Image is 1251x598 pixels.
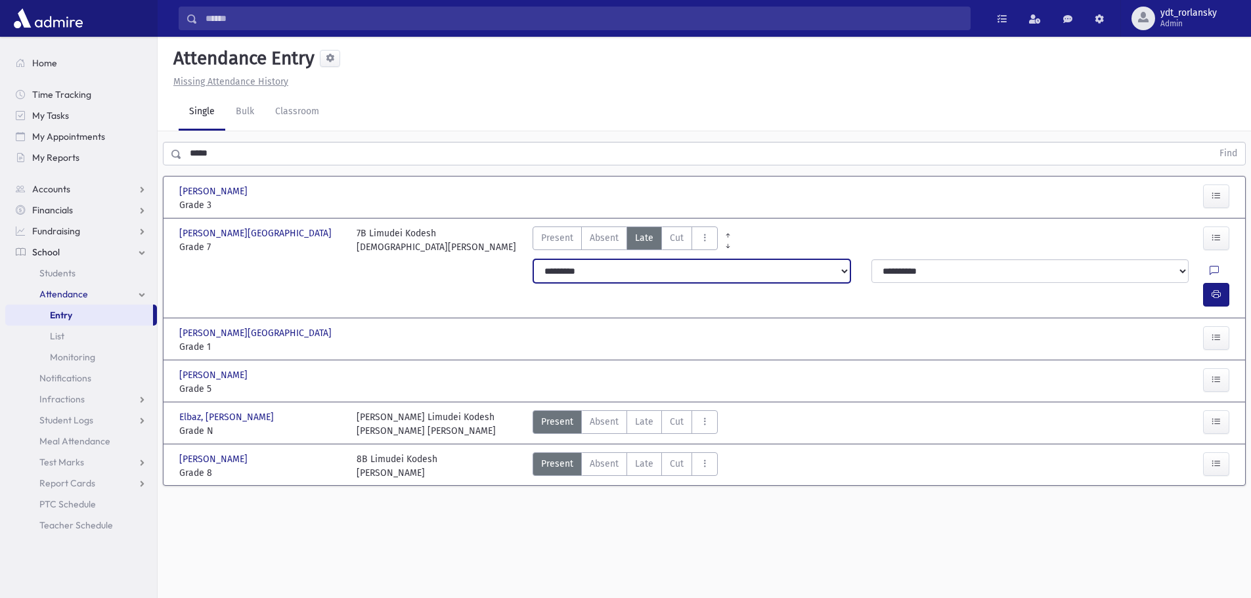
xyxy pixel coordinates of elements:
span: Fundraising [32,225,80,237]
a: Student Logs [5,410,157,431]
a: Monitoring [5,347,157,368]
a: My Reports [5,147,157,168]
a: Fundraising [5,221,157,242]
span: Students [39,267,76,279]
a: Notifications [5,368,157,389]
span: Cut [670,457,684,471]
span: Meal Attendance [39,435,110,447]
span: Absent [590,415,619,429]
span: Time Tracking [32,89,91,100]
span: Monitoring [50,351,95,363]
span: My Appointments [32,131,105,142]
span: Teacher Schedule [39,519,113,531]
button: Find [1212,142,1245,165]
a: Bulk [225,94,265,131]
span: [PERSON_NAME] [179,452,250,466]
span: Report Cards [39,477,95,489]
a: Meal Attendance [5,431,157,452]
a: Time Tracking [5,84,157,105]
span: Grade 5 [179,382,343,396]
span: Absent [590,457,619,471]
span: Admin [1160,18,1217,29]
a: List [5,326,157,347]
span: Financials [32,204,73,216]
span: Infractions [39,393,85,405]
span: Attendance [39,288,88,300]
h5: Attendance Entry [168,47,315,70]
a: Students [5,263,157,284]
span: ydt_rorlansky [1160,8,1217,18]
span: Grade N [179,424,343,438]
span: Grade 3 [179,198,343,212]
span: Cut [670,415,684,429]
span: My Tasks [32,110,69,121]
img: AdmirePro [11,5,86,32]
span: Accounts [32,183,70,195]
span: Grade 8 [179,466,343,480]
a: Financials [5,200,157,221]
span: Present [541,457,573,471]
div: 7B Limudei Kodesh [DEMOGRAPHIC_DATA][PERSON_NAME] [357,226,516,254]
span: [PERSON_NAME] [179,184,250,198]
a: Teacher Schedule [5,515,157,536]
input: Search [198,7,970,30]
span: Notifications [39,372,91,384]
a: Attendance [5,284,157,305]
span: Late [635,231,653,245]
span: Grade 7 [179,240,343,254]
a: Home [5,53,157,74]
a: My Appointments [5,126,157,147]
span: Grade 1 [179,340,343,354]
a: Test Marks [5,452,157,473]
span: Test Marks [39,456,84,468]
span: Absent [590,231,619,245]
div: AttTypes [533,226,718,254]
span: Home [32,57,57,69]
span: PTC Schedule [39,498,96,510]
span: Student Logs [39,414,93,426]
span: Present [541,231,573,245]
div: AttTypes [533,452,718,480]
div: [PERSON_NAME] Limudei Kodesh [PERSON_NAME] [PERSON_NAME] [357,410,496,438]
a: Missing Attendance History [168,76,288,87]
u: Missing Attendance History [173,76,288,87]
a: PTC Schedule [5,494,157,515]
a: Accounts [5,179,157,200]
span: Entry [50,309,72,321]
a: Single [179,94,225,131]
a: Classroom [265,94,330,131]
a: Entry [5,305,153,326]
a: My Tasks [5,105,157,126]
span: Cut [670,231,684,245]
span: My Reports [32,152,79,163]
span: [PERSON_NAME][GEOGRAPHIC_DATA] [179,226,334,240]
div: 8B Limudei Kodesh [PERSON_NAME] [357,452,437,480]
div: AttTypes [533,410,718,438]
span: School [32,246,60,258]
span: Elbaz, [PERSON_NAME] [179,410,276,424]
a: Report Cards [5,473,157,494]
a: School [5,242,157,263]
span: [PERSON_NAME][GEOGRAPHIC_DATA] [179,326,334,340]
span: Present [541,415,573,429]
span: List [50,330,64,342]
span: [PERSON_NAME] [179,368,250,382]
a: Infractions [5,389,157,410]
span: Late [635,415,653,429]
span: Late [635,457,653,471]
